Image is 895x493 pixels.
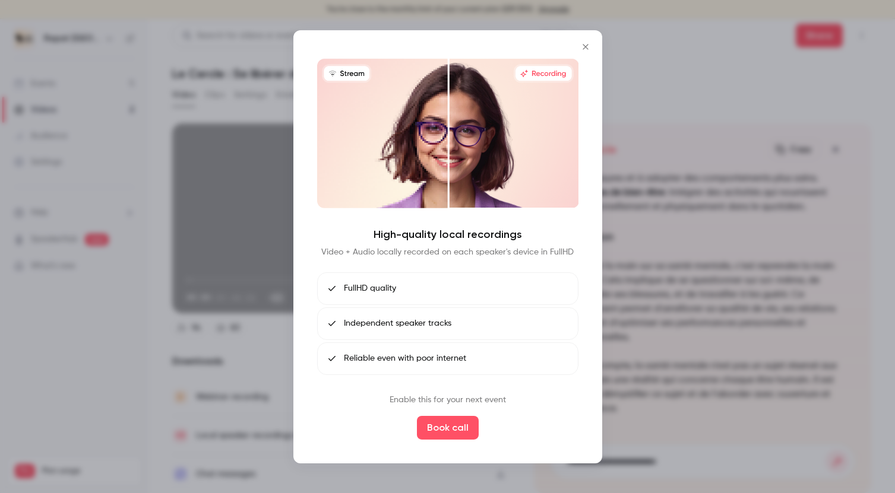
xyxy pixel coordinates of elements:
[344,352,466,365] span: Reliable even with poor internet
[417,416,479,440] button: Book call
[574,34,597,58] button: Close
[344,282,396,295] span: FullHD quality
[321,246,574,258] p: Video + Audio locally recorded on each speaker's device in FullHD
[344,317,451,330] span: Independent speaker tracks
[390,394,506,406] p: Enable this for your next event
[374,227,522,241] h4: High-quality local recordings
